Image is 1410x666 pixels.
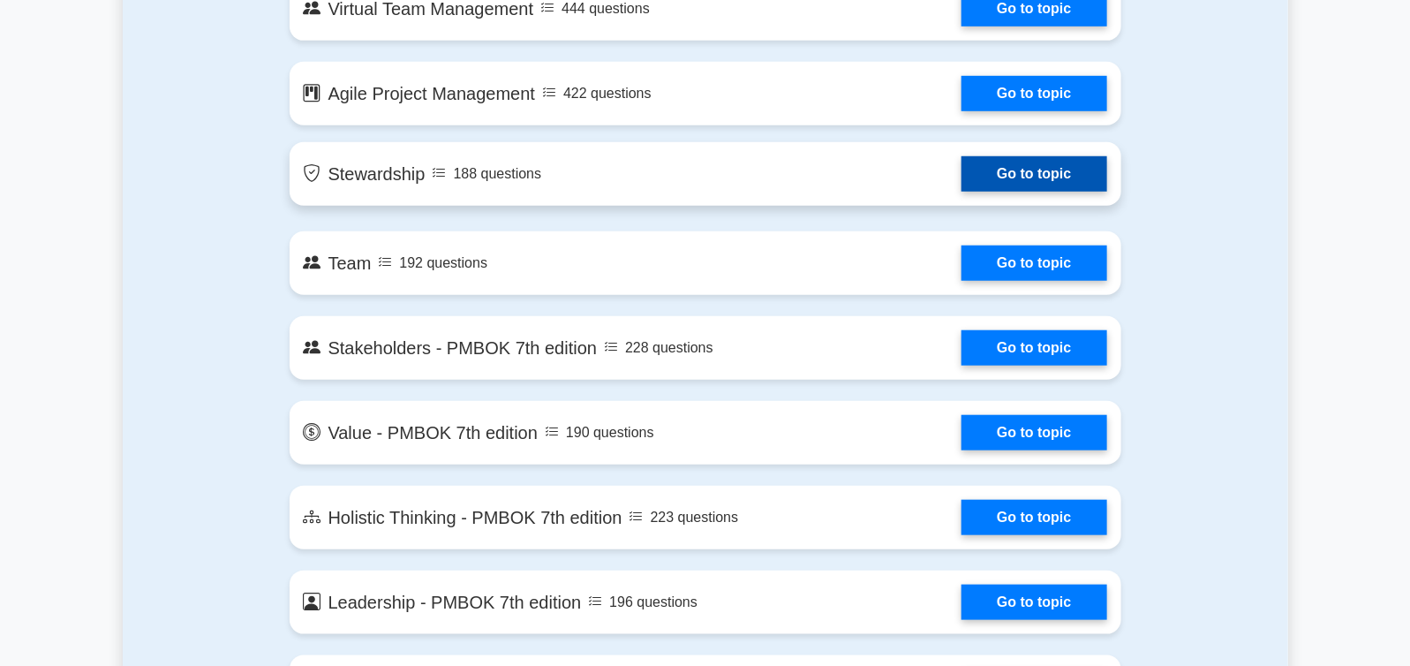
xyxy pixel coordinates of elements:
[961,156,1106,192] a: Go to topic
[961,500,1106,535] a: Go to topic
[961,76,1106,111] a: Go to topic
[961,330,1106,366] a: Go to topic
[961,415,1106,450] a: Go to topic
[961,585,1106,620] a: Go to topic
[961,246,1106,281] a: Go to topic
